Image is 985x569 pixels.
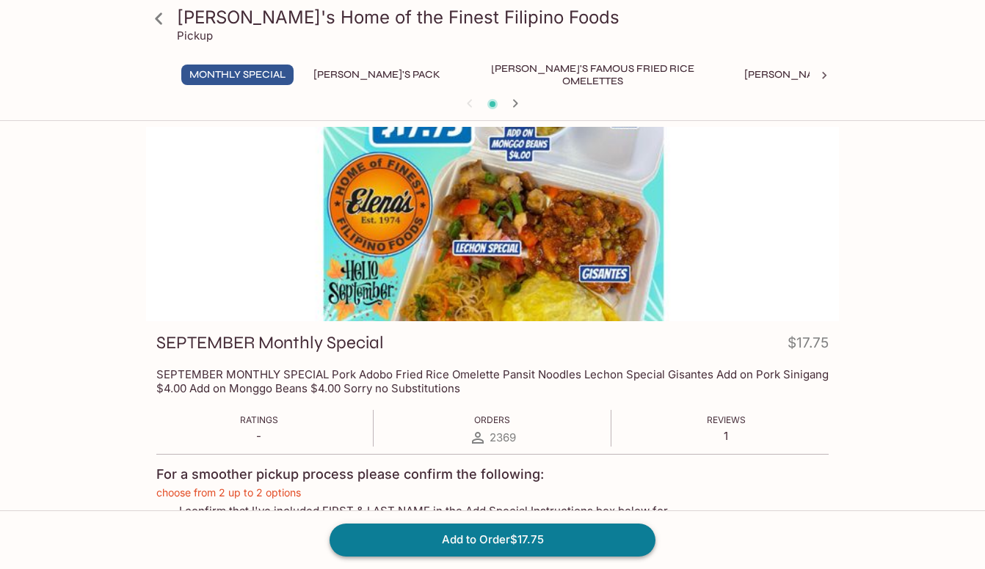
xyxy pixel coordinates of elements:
[156,487,829,499] p: choose from 2 up to 2 options
[707,429,746,443] p: 1
[156,367,829,395] p: SEPTEMBER MONTHLY SPECIAL Pork Adobo Fried Rice Omelette Pansit Noodles Lechon Special Gisantes A...
[474,414,510,425] span: Orders
[490,430,516,444] span: 2369
[305,65,448,85] button: [PERSON_NAME]'s Pack
[330,524,655,556] button: Add to Order$17.75
[177,29,213,43] p: Pickup
[146,127,839,321] div: SEPTEMBER Monthly Special
[177,6,833,29] h3: [PERSON_NAME]'s Home of the Finest Filipino Foods
[460,65,724,85] button: [PERSON_NAME]'s Famous Fried Rice Omelettes
[179,504,688,532] span: I confirm that I've included FIRST & LAST NAME in the Add Special Instructions box below for one ...
[707,414,746,425] span: Reviews
[156,331,384,354] h3: SEPTEMBER Monthly Special
[788,331,829,360] h4: $17.75
[736,65,923,85] button: [PERSON_NAME]'s Mixed Plates
[156,466,544,482] h4: For a smoother pickup process please confirm the following:
[181,65,294,85] button: Monthly Special
[240,429,278,443] p: -
[240,414,278,425] span: Ratings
